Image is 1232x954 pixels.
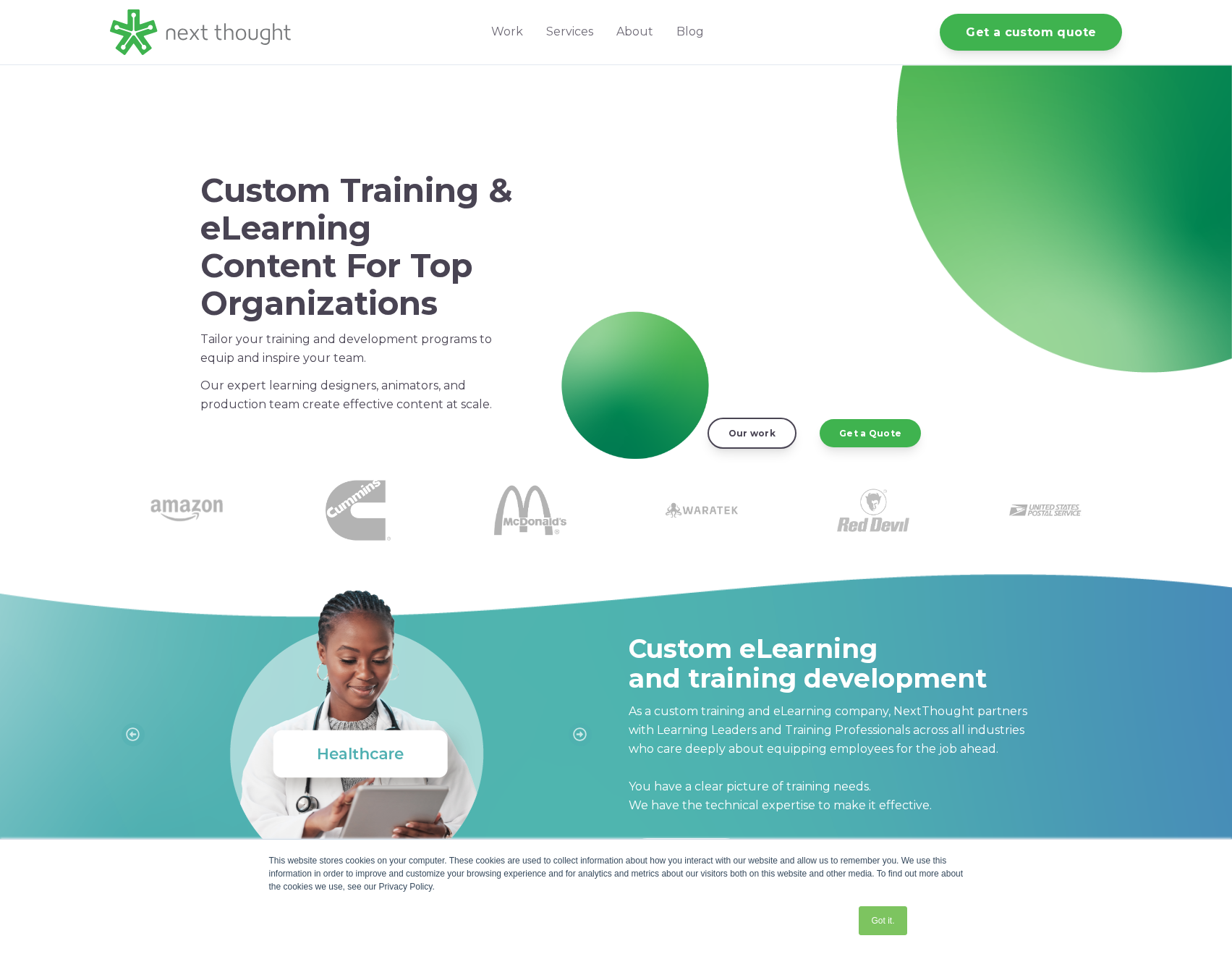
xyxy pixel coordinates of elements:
[494,474,566,546] img: McDonalds 1
[708,418,796,448] a: Our work
[200,330,513,368] p: Tailor your training and development programs to equip and inspire your team.
[837,474,909,546] img: Red Devil
[218,560,496,881] img: Healthcare
[110,9,291,55] img: LG - NextThought Logo
[1009,474,1082,546] img: USPS
[150,474,223,546] img: amazon-1
[269,854,964,893] div: This website stores cookies on your computer. These cookies are used to collect information about...
[569,723,592,746] button: Next slide
[200,172,513,321] h1: Custom Training & eLearning Content For Top Organizations
[859,906,906,935] a: Got it.
[666,474,738,546] img: Waratek logo
[326,478,391,543] img: Cummins
[629,704,1027,812] span: As a custom training and eLearning company, NextThought partners with Learning Leaders and Traini...
[200,376,513,414] p: Our expert learning designers, animators, and production team create effective content at scale.
[629,633,987,694] span: Custom eLearning and training development
[820,419,921,447] a: Get a Quote
[110,560,603,881] div: 1 of 9
[592,159,1027,404] iframe: NextThought Reel
[940,14,1122,51] a: Get a custom quote
[122,723,145,746] button: Go to last slide
[110,560,603,911] section: Image carousel with 9 slides.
